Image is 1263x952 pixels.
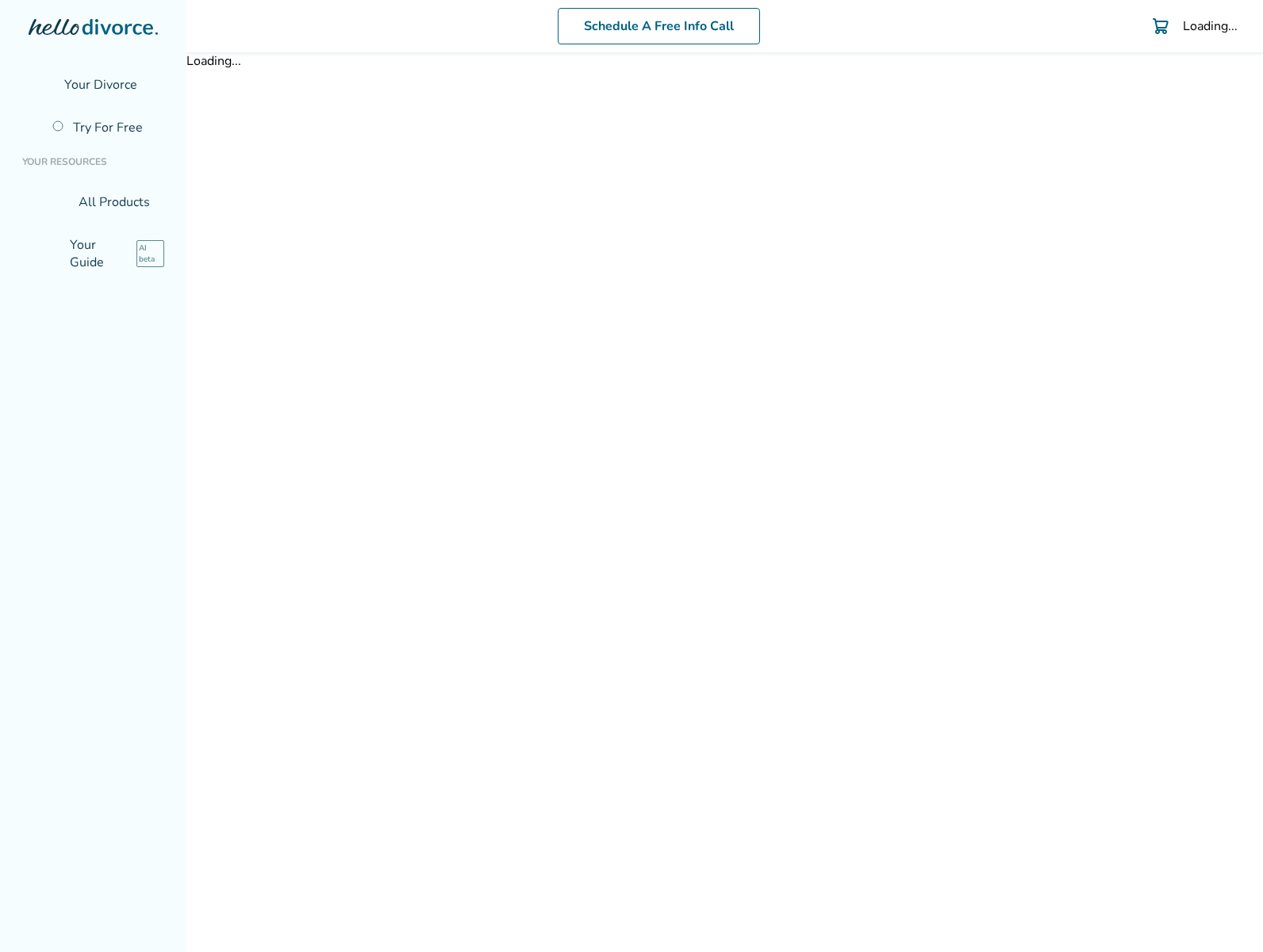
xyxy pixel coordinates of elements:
a: exploreYour GuideAI beta [13,227,174,281]
img: Cart [1151,17,1170,36]
div: Loading... [186,52,1263,70]
span: view_list [22,196,69,208]
span: flag_2 [22,78,55,91]
a: Schedule A Free Info Call [558,8,760,44]
span: AI beta [136,240,165,267]
li: Your Resources [13,146,174,178]
a: view_listAll Products [13,184,174,220]
span: Your Divorce [64,76,137,94]
div: Loading... [1183,17,1238,35]
a: help [1106,17,1138,36]
a: Try For Free [43,109,174,146]
a: flag_2Your Divorce [13,67,174,103]
span: explore [22,247,60,260]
